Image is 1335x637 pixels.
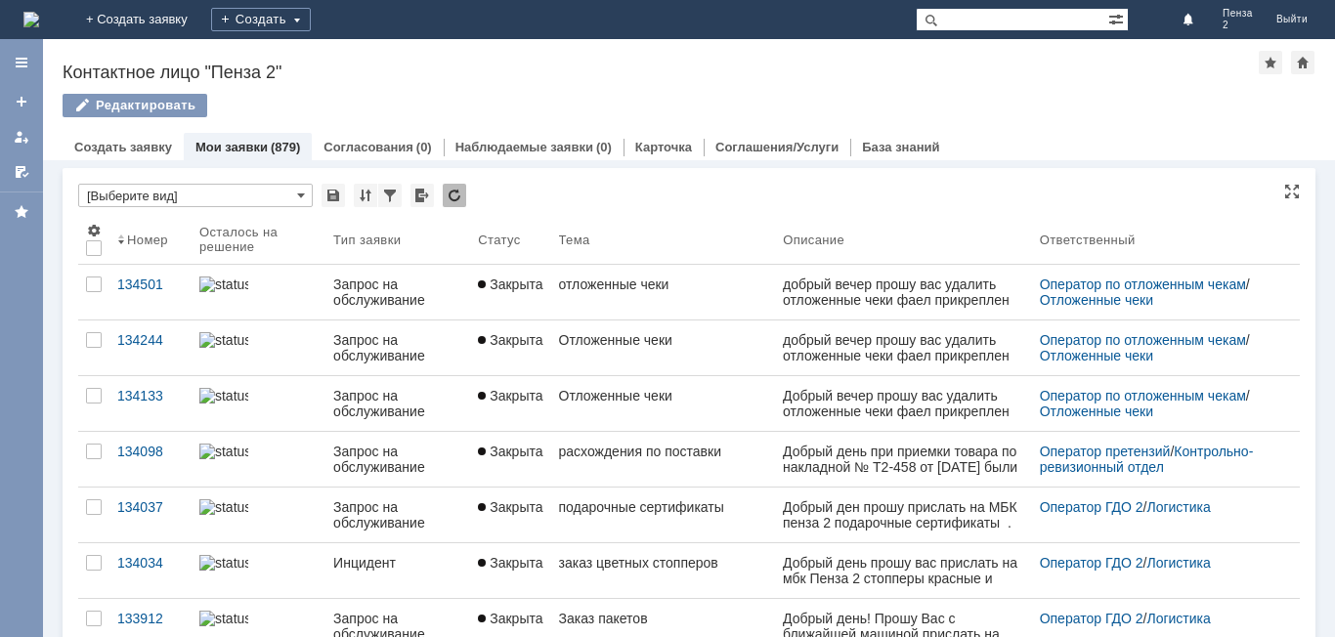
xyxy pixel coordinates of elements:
[325,432,470,487] a: Запрос на обслуживание
[1108,9,1128,27] span: Расширенный поиск
[199,611,248,626] img: statusbar-100 (1).png
[1040,348,1153,363] a: Отложенные чеки
[1146,499,1210,515] a: Логистика
[23,12,39,27] a: Перейти на домашнюю страницу
[478,332,542,348] span: Закрыта
[192,376,325,431] a: statusbar-0 (1).png
[117,555,184,571] div: 134034
[478,444,542,459] span: Закрыта
[109,265,192,319] a: 134501
[478,499,542,515] span: Закрыта
[1040,332,1246,348] a: Оператор по отложенным чекам
[470,320,550,375] a: Закрыта
[23,12,39,27] img: logo
[1040,233,1136,247] div: Ответственный
[192,215,325,265] th: Осталось на решение
[478,276,542,292] span: Закрыта
[354,184,377,207] div: Сортировка...
[192,320,325,375] a: statusbar-0 (1).png
[783,233,844,247] div: Описание
[333,233,401,247] div: Тип заявки
[109,432,192,487] a: 134098
[6,121,37,152] a: Мои заявки
[333,555,462,571] div: Инцидент
[1040,276,1276,308] div: /
[470,488,550,542] a: Закрыта
[1040,388,1276,419] div: /
[1040,499,1276,515] div: /
[1223,8,1253,20] span: Пенза
[470,376,550,431] a: Закрыта
[551,432,776,487] a: расхождения по поставки
[715,140,839,154] a: Соглашения/Услуги
[635,140,692,154] a: Карточка
[199,332,248,348] img: statusbar-0 (1).png
[325,265,470,319] a: Запрос на обслуживание
[455,140,593,154] a: Наблюдаемые заявки
[117,332,184,348] div: 134244
[559,388,768,403] div: Отложенные чеки
[470,543,550,598] a: Закрыта
[109,376,192,431] a: 134133
[117,611,184,626] div: 133912
[333,499,462,531] div: Запрос на обслуживание
[199,555,248,571] img: statusbar-100 (1).png
[559,499,768,515] div: подарочные сертификаты
[325,215,470,265] th: Тип заявки
[559,444,768,459] div: расхождения по поставки
[1040,555,1143,571] a: Оператор ГДО 2
[127,233,168,247] div: Номер
[470,432,550,487] a: Закрыта
[192,543,325,598] a: statusbar-100 (1).png
[1040,332,1276,363] div: /
[109,215,192,265] th: Номер
[1040,292,1153,308] a: Отложенные чеки
[1032,215,1284,265] th: Ответственный
[117,444,184,459] div: 134098
[271,140,300,154] div: (879)
[117,388,184,403] div: 134133
[1040,555,1276,571] div: /
[199,276,248,292] img: statusbar-0 (1).png
[199,225,302,254] div: Осталось на решение
[1146,611,1210,626] a: Логистика
[199,444,248,459] img: statusbar-100 (1).png
[1259,51,1282,74] div: Добавить в избранное
[195,140,268,154] a: Мои заявки
[478,233,520,247] div: Статус
[1223,20,1253,31] span: 2
[378,184,402,207] div: Фильтрация...
[192,265,325,319] a: statusbar-0 (1).png
[117,276,184,292] div: 134501
[1040,444,1254,475] a: Контрольно-ревизионный отдел
[333,388,462,419] div: Запрос на обслуживание
[199,388,248,403] img: statusbar-0 (1).png
[322,184,345,207] div: Сохранить вид
[596,140,612,154] div: (0)
[211,8,311,31] div: Создать
[416,140,432,154] div: (0)
[333,332,462,363] div: Запрос на обслуживание
[109,320,192,375] a: 134244
[6,86,37,117] a: Создать заявку
[551,543,776,598] a: заказ цветных стопперов
[559,555,768,571] div: заказ цветных стопперов
[862,140,939,154] a: База знаний
[1146,555,1210,571] a: Логистика
[559,276,768,292] div: отложенные чеки
[410,184,434,207] div: Экспорт списка
[109,543,192,598] a: 134034
[325,488,470,542] a: Запрос на обслуживание
[333,276,462,308] div: Запрос на обслуживание
[1040,444,1276,475] div: /
[478,611,542,626] span: Закрыта
[551,215,776,265] th: Тема
[478,388,542,403] span: Закрыта
[551,320,776,375] a: Отложенные чеки
[1040,499,1143,515] a: Оператор ГДО 2
[1040,388,1246,403] a: Оператор по отложенным чекам
[551,376,776,431] a: Отложенные чеки
[1291,51,1314,74] div: Сделать домашней страницей
[1284,184,1300,199] div: На всю страницу
[199,499,248,515] img: statusbar-60 (1).png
